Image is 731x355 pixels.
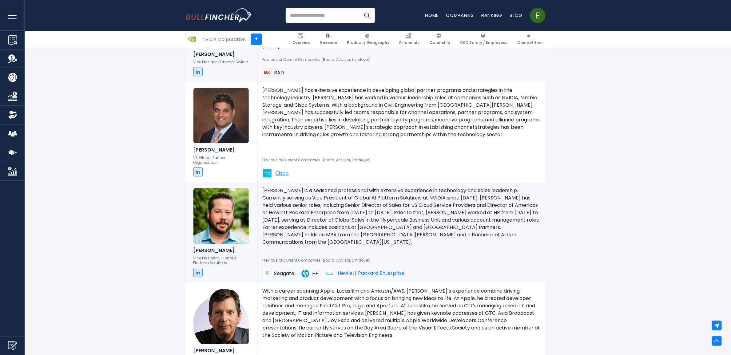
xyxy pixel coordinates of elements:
a: Blog [510,12,523,18]
h6: [PERSON_NAME] [193,247,250,253]
p: [PERSON_NAME] is a seasoned professional with extensive experience in technology and sales leader... [263,187,541,246]
p: VP, Global Partner Organization [193,155,250,165]
p: Vice President Ethernet Switch [193,60,250,65]
img: HP [301,269,310,278]
a: Revenue [318,31,340,48]
img: Richard Kerris [193,289,249,344]
img: NVDA logo [186,33,198,45]
a: Product / Geography [344,31,392,48]
a: Companies [446,12,474,18]
button: Search [360,8,375,23]
h6: [PERSON_NAME] [193,51,250,57]
img: Hewlett Packard Enterprise [325,269,334,278]
a: + [251,34,262,45]
img: Cisco [263,168,272,178]
a: CEO Salary / Employees [458,31,511,48]
a: Financials [397,31,423,48]
span: RAD [274,70,284,76]
p: With a career spanning Apple, Lucasfilm and Amazon/AWS, [PERSON_NAME]’s experience combine drivin... [263,287,541,339]
a: Home [425,12,439,18]
p: Previous or Current Companies (Board, Advisor, Employer) [263,258,541,263]
span: Financials [399,40,420,45]
span: Ownership [430,40,451,45]
img: Matthew Hull [193,188,249,243]
img: Ownership [8,110,17,120]
span: Competitors [518,40,543,45]
span: Cisco [276,171,289,176]
img: Seagate [263,269,272,278]
a: Hewlett Packard Enterprise [325,269,405,278]
div: NVIDIA Corporation [203,36,246,43]
img: RAD [263,68,272,77]
span: Overview [293,40,311,45]
a: Overview [290,31,313,48]
span: Revenue [320,40,337,45]
span: Seagate [274,270,295,277]
a: Go to homepage [186,8,252,22]
span: HP [312,270,319,277]
p: Vice President, Global AI Platform Solutions [193,256,250,265]
img: Alvin Da Costa [193,88,249,143]
img: Bullfincher logo [186,8,252,22]
h6: [PERSON_NAME] [193,147,250,153]
a: Ranking [481,12,502,18]
p: Previous or Current Companies (Board, Advisor, Employer) [263,158,541,163]
a: Competitors [515,31,546,48]
span: Product / Geography [347,40,390,45]
span: CEO Salary / Employees [460,40,508,45]
h6: [PERSON_NAME] [193,348,250,353]
span: Hewlett Packard Enterprise [338,271,405,276]
p: Previous or Current Companies (Board, Advisor, Employer) [263,57,541,62]
a: Cisco [263,168,289,178]
a: Ownership [427,31,453,48]
p: [PERSON_NAME] has extensive experience in developing global partner programs and strategies in th... [263,87,541,138]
